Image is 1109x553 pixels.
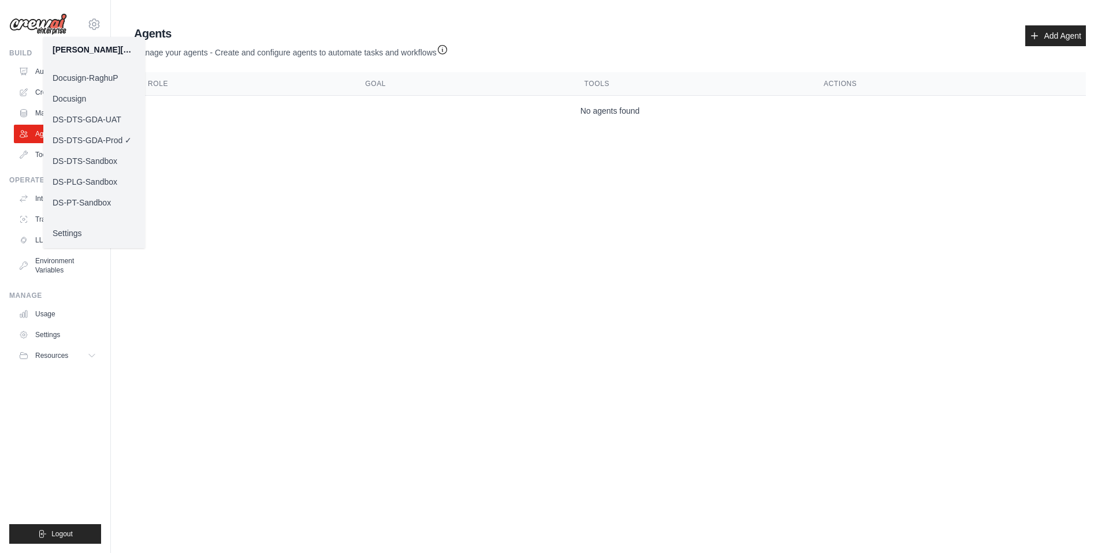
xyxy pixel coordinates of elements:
[1025,25,1086,46] a: Add Agent
[43,223,145,244] a: Settings
[134,72,351,96] th: Role
[351,72,570,96] th: Goal
[14,125,101,143] a: Agents
[9,524,101,544] button: Logout
[14,210,101,229] a: Traces
[810,72,1086,96] th: Actions
[9,48,101,58] div: Build
[43,109,145,130] a: DS-DTS-GDA-UAT
[53,44,136,55] div: [PERSON_NAME][EMAIL_ADDRESS][DOMAIN_NAME]
[14,346,101,365] button: Resources
[14,104,101,122] a: Marketplace
[43,88,145,109] a: Docusign
[51,529,73,539] span: Logout
[43,151,145,171] a: DS-DTS-Sandbox
[14,326,101,344] a: Settings
[9,175,101,185] div: Operate
[14,305,101,323] a: Usage
[14,252,101,279] a: Environment Variables
[134,96,1086,126] td: No agents found
[14,145,101,164] a: Tool Registry
[14,62,101,81] a: Automations
[134,42,448,58] p: Manage your agents - Create and configure agents to automate tasks and workflows
[14,231,101,249] a: LLM Connections
[43,192,145,213] a: DS-PT-Sandbox
[14,83,101,102] a: Crew Studio
[43,68,145,88] a: Docusign-RaghuP
[14,189,101,208] a: Integrations
[43,171,145,192] a: DS-PLG-Sandbox
[134,25,448,42] h2: Agents
[571,72,810,96] th: Tools
[43,130,145,151] a: DS-DTS-GDA-Prod ✓
[9,291,101,300] div: Manage
[9,13,67,35] img: Logo
[35,351,68,360] span: Resources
